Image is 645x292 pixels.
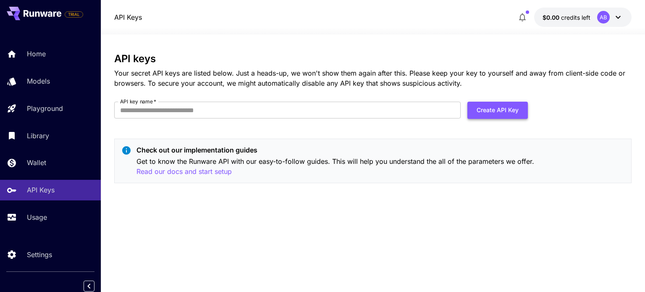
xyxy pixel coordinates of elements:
[136,145,624,155] p: Check out our implementation guides
[543,13,590,22] div: $0.00
[543,14,561,21] span: $0.00
[597,11,610,24] div: AB
[65,11,83,18] span: TRIAL
[27,103,63,113] p: Playground
[534,8,632,27] button: $0.00AB
[84,281,94,292] button: Collapse sidebar
[561,14,590,21] span: credits left
[114,12,142,22] nav: breadcrumb
[114,12,142,22] a: API Keys
[27,250,52,260] p: Settings
[27,49,46,59] p: Home
[114,53,631,65] h3: API keys
[114,68,631,88] p: Your secret API keys are listed below. Just a heads-up, we won't show them again after this. Plea...
[65,9,83,19] span: Add your payment card to enable full platform functionality.
[27,212,47,222] p: Usage
[27,76,50,86] p: Models
[27,131,49,141] p: Library
[27,185,55,195] p: API Keys
[136,166,232,177] button: Read our docs and start setup
[136,156,624,177] p: Get to know the Runware API with our easy-to-follow guides. This will help you understand the all...
[120,98,156,105] label: API key name
[467,102,528,119] button: Create API Key
[27,158,46,168] p: Wallet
